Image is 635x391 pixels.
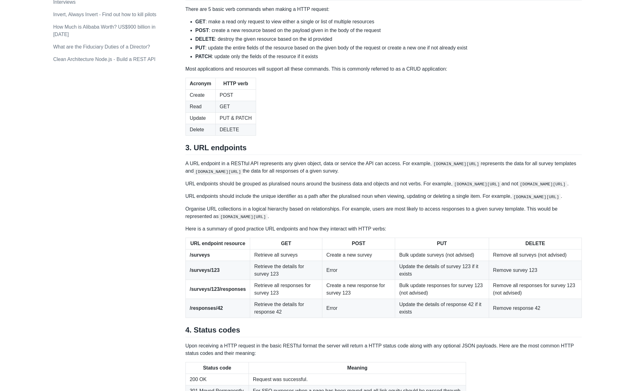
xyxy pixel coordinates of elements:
[395,249,489,261] td: Bulk update surveys (not advised)
[395,299,489,318] td: Update the details of response 42 if it exists
[216,89,256,101] td: POST
[518,181,567,187] code: [DOMAIN_NAME][URL]
[250,261,322,280] td: Retrieve the details for survey 123
[53,44,150,49] a: What are the Fiduciary Duties of a Director?
[395,261,489,280] td: Update the details of survey 123 if it exists
[185,6,582,13] p: There are 5 basic verb commands when making a HTTP request:
[185,238,250,249] th: URL endpoint resource
[218,214,268,220] code: [DOMAIN_NAME][URL]
[185,362,249,374] th: Status code
[250,299,322,318] td: Retrieve the details for response 42
[489,249,581,261] td: Remove all surveys (not advised)
[53,24,156,37] a: How Much is Alibaba Worth? US$900 billion in [DATE]
[195,53,582,60] li: : update only the fields of the resource if it exists
[489,280,581,299] td: Remove all responses for survey 123 (not advised)
[185,180,582,188] p: URL endpoints should be grouped as pluralised nouns around the business data and objects and not ...
[216,101,256,112] td: GET
[249,362,466,374] th: Meaning
[195,44,582,52] li: : update the entire fields of the resource based on the given body of the request or create a new...
[190,268,220,273] strong: /surveys/123
[322,261,395,280] td: Error
[489,261,581,280] td: Remove survey 123
[194,169,243,175] code: [DOMAIN_NAME][URL]
[185,143,582,155] h2: 3. URL endpoints
[185,325,582,337] h2: 4. Status codes
[395,280,489,299] td: Bulk update responses for survey 123 (not advised)
[185,225,582,233] p: Here is a summary of good practice URL endpoints and how they interact with HTTP verbs:
[185,101,215,112] td: Read
[185,112,215,124] td: Update
[195,35,582,43] li: : destroy the given resource based on the id provided
[195,54,212,59] strong: PATCH
[185,160,582,175] p: A URL endpoint in a RESTful API represents any given object, data or service the API can access. ...
[216,124,256,135] td: DELETE
[395,238,489,249] th: PUT
[489,299,581,318] td: Remove response 42
[53,12,156,17] a: Invert, Always Invert - Find out how to kill pilots
[249,374,466,385] td: Request was successful.
[195,36,215,42] strong: DELETE
[216,78,256,89] th: HTTP verb
[185,193,582,200] p: URL endpoints should include the unique identifier as a path after the pluralised noun when viewi...
[322,238,395,249] th: POST
[489,238,581,249] th: DELETE
[195,45,205,50] strong: PUT
[190,252,210,258] strong: /surveys
[185,89,215,101] td: Create
[322,280,395,299] td: Create a new response for survey 123
[185,65,582,73] p: Most applications and resources will support all these commands. This is commonly referred to as ...
[195,18,582,26] li: : make a read only request to view either a single or list of multiple resources
[53,57,156,62] a: Clean Architecture Node.js - Build a REST API
[190,305,223,311] strong: /responses/42
[432,161,481,167] code: [DOMAIN_NAME][URL]
[185,78,215,89] th: Acronym
[195,27,582,34] li: : create a new resource based on the payload given in the body of the request
[250,249,322,261] td: Retrieve all surveys
[185,374,249,385] td: 200 OK
[185,124,215,135] td: Delete
[250,238,322,249] th: GET
[195,28,209,33] strong: POST
[322,299,395,318] td: Error
[185,205,582,220] p: Organise URL collections in a logical hierarchy based on relationships. For example, users are mo...
[216,112,256,124] td: PUT & PATCH
[190,286,246,292] strong: /surveys/123/responses
[452,181,502,187] code: [DOMAIN_NAME][URL]
[512,194,561,200] code: [DOMAIN_NAME][URL]
[195,19,206,24] strong: GET
[185,342,582,357] p: Upon receiving a HTTP request in the basic RESTful format the server will return a HTTP status co...
[250,280,322,299] td: Retrieve all responses for survey 123
[322,249,395,261] td: Create a new survey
